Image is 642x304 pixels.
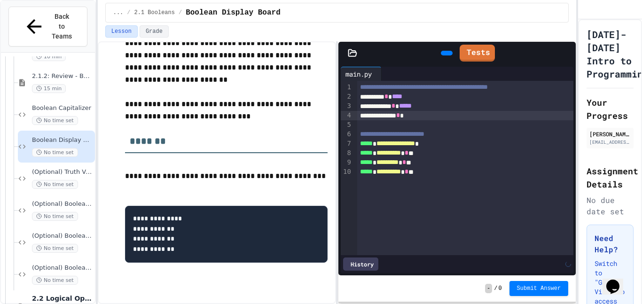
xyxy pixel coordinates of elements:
[341,148,352,158] div: 8
[32,116,78,125] span: No time set
[105,25,138,38] button: Lesson
[341,167,352,177] div: 10
[341,130,352,139] div: 6
[341,101,352,111] div: 3
[587,164,634,191] h2: Assignment Details
[32,52,66,61] span: 10 min
[8,7,87,47] button: Back to Teams
[341,139,352,148] div: 7
[32,104,93,112] span: Boolean Capitalizer
[51,12,73,41] span: Back to Teams
[186,7,281,18] span: Boolean Display Board
[587,96,634,122] h2: Your Progress
[603,266,633,295] iframe: chat widget
[460,45,495,62] a: Tests
[498,285,501,292] span: 0
[32,180,78,189] span: No time set
[32,232,93,240] span: (Optional) Boolean Logic Fixer
[134,9,175,16] span: 2.1 Booleans
[179,9,182,16] span: /
[32,72,93,80] span: 2.1.2: Review - Booleans
[32,276,78,285] span: No time set
[32,264,93,272] span: (Optional) Boolean Data Converter
[517,285,561,292] span: Submit Answer
[32,244,78,253] span: No time set
[113,9,124,16] span: ...
[341,92,352,101] div: 2
[341,83,352,92] div: 1
[341,67,382,81] div: main.py
[343,257,378,271] div: History
[32,84,66,93] span: 15 min
[341,120,352,130] div: 5
[509,281,569,296] button: Submit Answer
[341,69,376,79] div: main.py
[32,148,78,157] span: No time set
[589,139,631,146] div: [EMAIL_ADDRESS][DOMAIN_NAME]
[32,294,93,303] span: 2.2 Logical Operators
[127,9,130,16] span: /
[485,284,492,293] span: -
[140,25,169,38] button: Grade
[32,136,93,144] span: Boolean Display Board
[32,200,93,208] span: (Optional) Boolean Status Checker
[587,195,634,217] div: No due date set
[341,111,352,120] div: 4
[589,130,631,138] div: [PERSON_NAME]
[341,158,352,167] div: 9
[595,233,626,255] h3: Need Help?
[32,168,93,176] span: (Optional) Truth Value Fixer
[494,285,497,292] span: /
[32,212,78,221] span: No time set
